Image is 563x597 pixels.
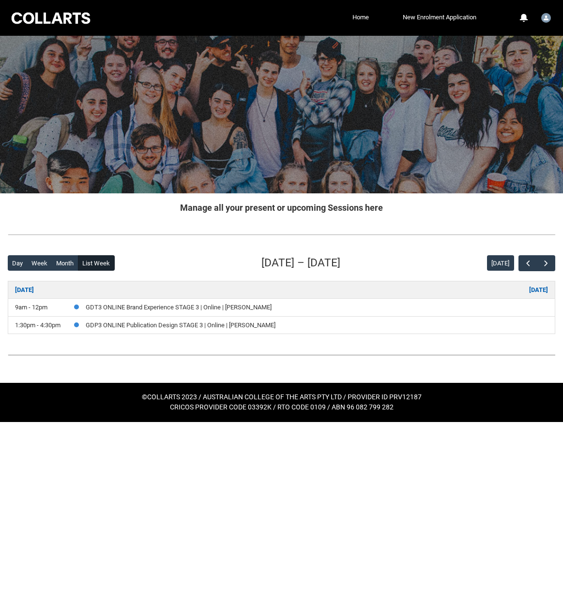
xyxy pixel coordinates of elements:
[529,285,548,295] a: Go to October 28, 2025
[8,299,67,317] td: 9am - 12pm
[8,350,555,359] img: REDU_GREY_LINE
[78,255,115,271] button: List Week
[541,13,551,23] img: Student.sharris.20252745
[8,230,555,239] img: REDU_GREY_LINE
[8,201,555,214] h2: Manage all your present or upcoming Sessions here
[350,10,371,25] a: Home
[15,285,34,295] a: Go to October 28, 2025
[8,281,555,299] th: Go to October 28, 2025
[8,255,28,271] button: Day
[537,255,555,271] button: Next Week
[86,304,272,311] a: GDT3 ONLINE Brand Experience STAGE 3 | Online | [PERSON_NAME]
[539,9,553,25] button: User Profile Student.sharris.20252745
[400,10,479,25] a: New Enrolment Application
[8,316,67,334] td: 1:30pm - 4:30pm
[27,255,52,271] button: Week
[52,255,78,271] button: Month
[261,255,340,271] h2: [DATE] – [DATE]
[518,255,537,271] button: Previous Week
[86,321,275,329] a: GDP3 ONLINE Publication Design STAGE 3 | Online | [PERSON_NAME]
[487,255,514,271] button: [DATE]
